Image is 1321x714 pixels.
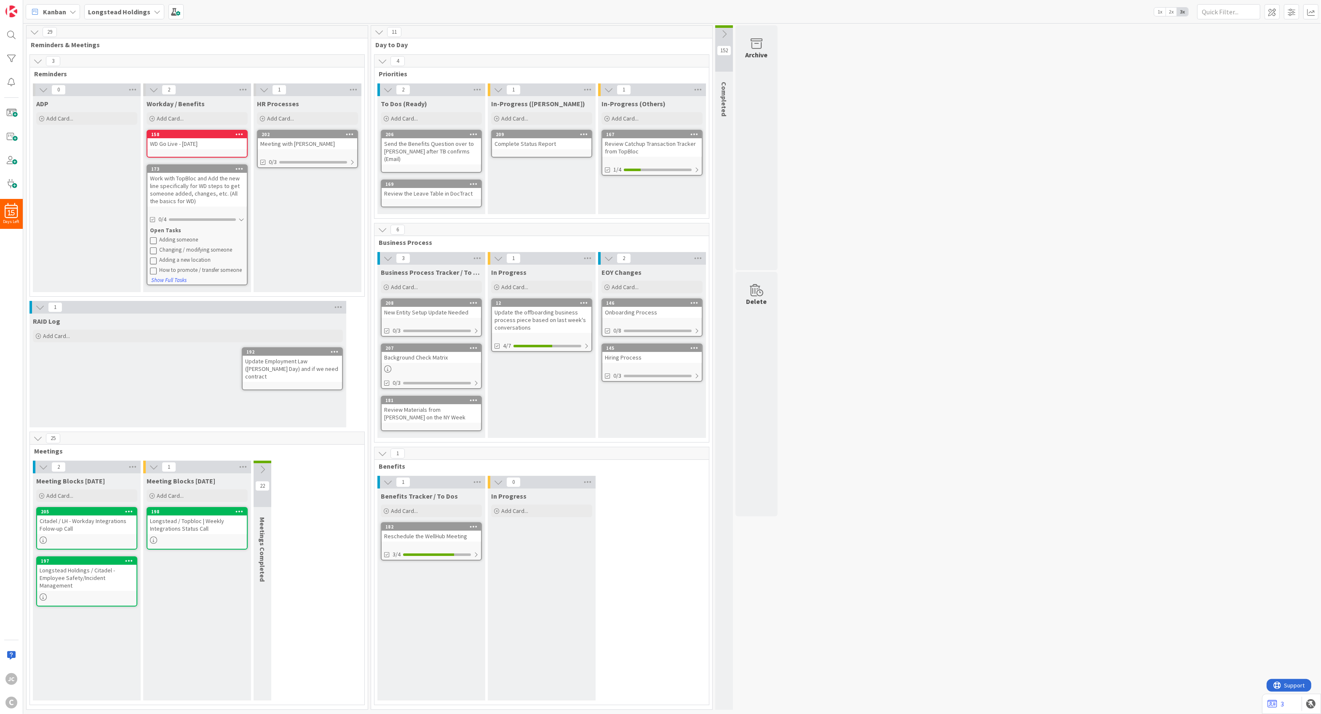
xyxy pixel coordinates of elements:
span: Add Card... [501,115,528,122]
div: 202 [262,132,357,137]
span: Add Card... [157,492,184,499]
div: 208 [385,300,481,306]
div: 197Longstead Holdings / Citadel - Employee Safety/Incident Management [37,557,136,591]
div: 146Onboarding Process [602,299,702,318]
span: 4/7 [503,341,511,350]
div: 207 [385,345,481,351]
span: Add Card... [501,283,528,291]
div: 146 [606,300,702,306]
span: In-Progress (Others) [602,99,666,108]
span: 2 [617,253,631,263]
img: Visit kanbanzone.com [5,5,17,17]
div: Archive [746,50,768,60]
span: EOY Changes [602,268,642,276]
span: Completed [720,82,728,116]
span: 1 [506,85,521,95]
div: Meeting with [PERSON_NAME] [258,138,357,149]
div: Adding someone [159,236,244,243]
span: Add Card... [267,115,294,122]
span: 4 [390,56,405,66]
div: Reschedule the WellHub Meeting [382,531,481,542]
div: Changing / modifying someone [159,247,244,253]
div: 202Meeting with [PERSON_NAME] [258,131,357,149]
div: 145 [602,344,702,352]
div: 167 [606,132,702,137]
input: Quick Filter... [1197,4,1260,19]
span: 3x [1177,8,1188,16]
span: Support [18,1,38,11]
div: Delete [746,296,767,306]
div: 208New Entity Setup Update Needed [382,299,481,318]
div: 181 [385,397,481,403]
span: 2 [51,462,66,472]
div: 209Complete Status Report [492,131,591,149]
span: 1x [1154,8,1166,16]
span: Benefits Tracker / To Dos [381,492,458,500]
div: Onboarding Process [602,307,702,318]
span: 0/4 [158,215,166,224]
div: 158 [147,131,247,138]
span: 152 [717,46,731,56]
span: Reminders & Meetings [31,40,357,49]
div: Background Check Matrix [382,352,481,363]
span: Benefits [379,462,698,470]
span: Add Card... [46,115,73,122]
span: Add Card... [612,283,639,291]
div: 173 [147,165,247,173]
span: 3 [396,253,410,263]
div: 198 [151,509,247,515]
span: Add Card... [612,115,639,122]
div: 167 [602,131,702,138]
div: Review Materials from [PERSON_NAME] on the NY Week [382,404,481,423]
span: Add Card... [43,332,70,340]
div: Review the Leave Table in DocTract [382,188,481,199]
span: Reminders [34,70,354,78]
span: Add Card... [46,492,73,499]
span: Add Card... [391,507,418,515]
div: Hiring Process [602,352,702,363]
div: Send the Benefits Question over to [PERSON_NAME] after TB confirms (Email) [382,138,481,164]
span: To Dos (Ready) [381,99,427,108]
span: 6 [390,225,405,235]
span: Business Process [379,238,698,247]
span: RAID Log [33,317,60,325]
span: Business Process Tracker / To Dos [381,268,482,276]
div: 206Send the Benefits Question over to [PERSON_NAME] after TB confirms (Email) [382,131,481,164]
div: JC [5,673,17,685]
span: Priorities [379,70,698,78]
span: In Progress [491,492,527,500]
div: 158 [151,132,247,137]
span: 1 [48,302,62,312]
span: Meeting Blocks Tomorrow [147,477,215,485]
span: In Progress [491,268,527,276]
div: WD Go Live - [DATE] [147,138,247,149]
div: 202 [258,131,357,138]
span: 1 [390,448,405,459]
div: New Entity Setup Update Needed [382,307,481,318]
span: ADP [36,99,48,108]
div: 205 [37,508,136,515]
div: 12 [492,299,591,307]
div: 192Update Employment Law ([PERSON_NAME] Day) and if we need contract [243,348,342,382]
span: Add Card... [501,507,528,515]
span: 0/3 [269,158,277,166]
span: In-Progress (Jerry) [491,99,585,108]
span: Add Card... [157,115,184,122]
b: Longstead Holdings [88,8,150,16]
div: 206 [385,132,481,137]
span: Workday / Benefits [147,99,205,108]
div: 197 [41,558,136,564]
span: 29 [43,27,57,37]
div: 12Update the offboarding business process piece based on last week's conversations [492,299,591,333]
div: Citadel / LH - Workday Integrations Folow-up Call [37,515,136,534]
div: 198 [147,508,247,515]
div: 209 [492,131,591,138]
div: 181 [382,397,481,404]
div: Complete Status Report [492,138,591,149]
div: Open Tasks [150,226,244,235]
span: 2x [1166,8,1177,16]
button: Show Full Tasks [151,276,187,285]
div: 158WD Go Live - [DATE] [147,131,247,149]
span: 15 [8,210,15,216]
span: 25 [46,433,60,443]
